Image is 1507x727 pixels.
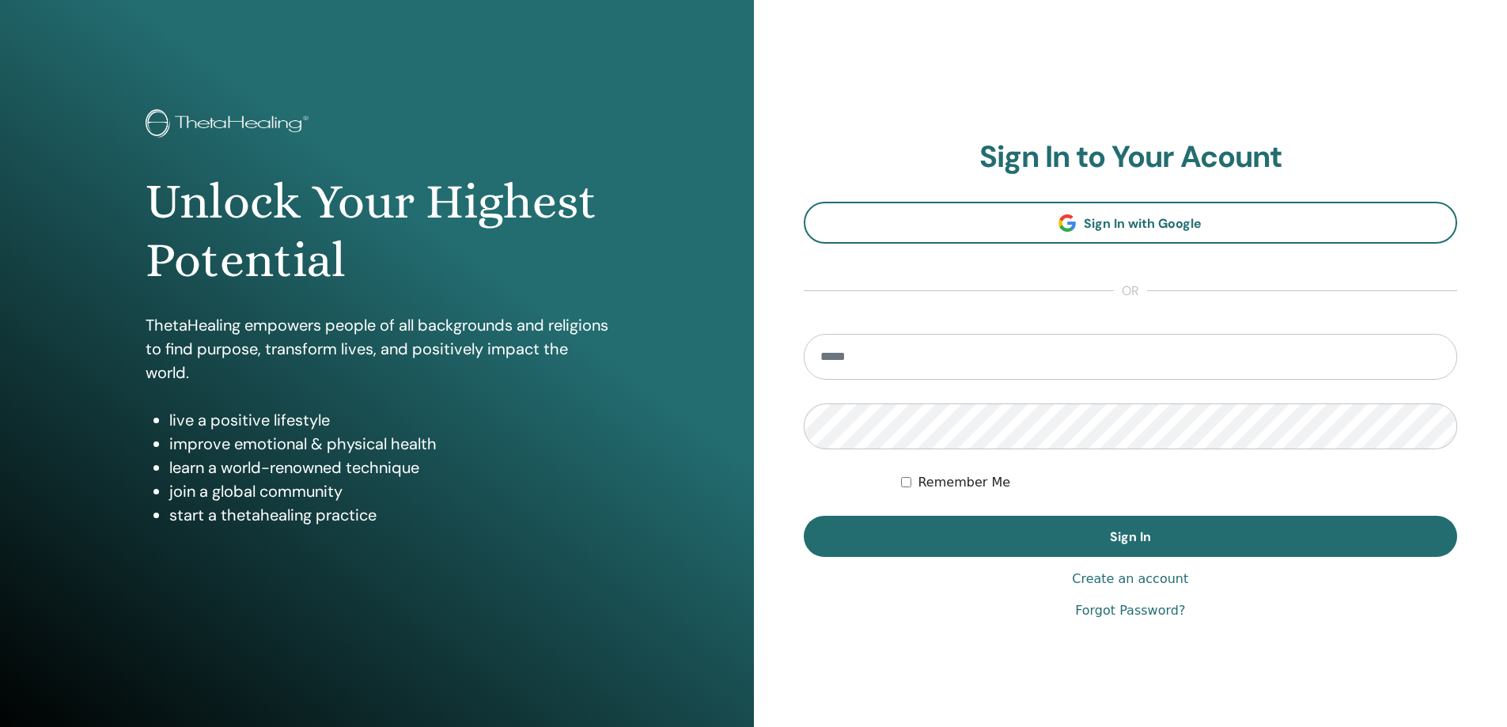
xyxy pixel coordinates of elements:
a: Create an account [1072,570,1188,589]
li: join a global community [169,479,608,503]
li: learn a world-renowned technique [169,456,608,479]
label: Remember Me [918,473,1010,492]
a: Sign In with Google [804,202,1458,244]
span: or [1114,282,1147,301]
li: start a thetahealing practice [169,503,608,527]
li: improve emotional & physical health [169,432,608,456]
span: Sign In [1110,528,1151,545]
button: Sign In [804,516,1458,557]
h1: Unlock Your Highest Potential [146,172,608,290]
a: Forgot Password? [1075,601,1185,620]
p: ThetaHealing empowers people of all backgrounds and religions to find purpose, transform lives, a... [146,313,608,384]
li: live a positive lifestyle [169,408,608,432]
div: Keep me authenticated indefinitely or until I manually logout [901,473,1457,492]
h2: Sign In to Your Acount [804,139,1458,176]
span: Sign In with Google [1084,215,1202,232]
